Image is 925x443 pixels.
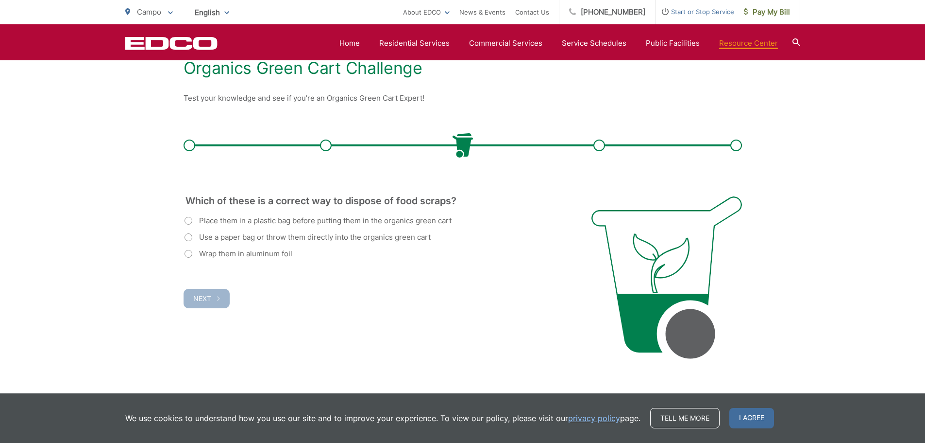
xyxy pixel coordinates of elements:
a: Tell me more [650,408,720,428]
span: Next [193,294,211,302]
a: Residential Services [379,37,450,49]
a: Resource Center [719,37,778,49]
h1: Organics Green Cart Challenge [184,58,742,78]
label: Wrap them in aluminum foil [185,248,292,260]
label: Place them in a plastic bag before putting them in the organics green cart [185,215,452,227]
a: Contact Us [515,6,549,18]
label: Use a paper bag or throw them directly into the organics green cart [185,231,431,243]
span: I agree [729,408,774,428]
legend: Which of these is a correct way to dispose of food scraps? [185,196,457,205]
a: Service Schedules [562,37,626,49]
a: Public Facilities [646,37,700,49]
a: News & Events [459,6,505,18]
a: Home [339,37,360,49]
span: English [187,4,236,21]
a: privacy policy [568,412,620,424]
a: Commercial Services [469,37,542,49]
button: Next [184,289,230,308]
span: Campo [137,7,161,17]
p: Test your knowledge and see if you’re an Organics Green Cart Expert! [184,92,742,104]
p: We use cookies to understand how you use our site and to improve your experience. To view our pol... [125,412,640,424]
a: EDCD logo. Return to the homepage. [125,36,218,50]
span: Pay My Bill [744,6,790,18]
a: About EDCO [403,6,450,18]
